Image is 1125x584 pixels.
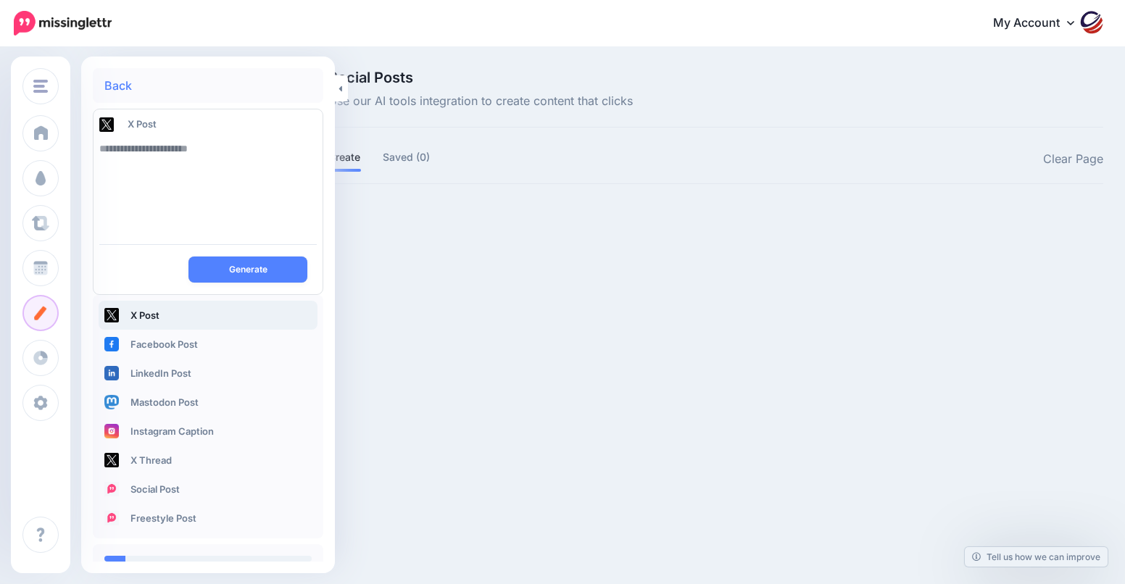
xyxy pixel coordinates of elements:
a: X Post [99,301,317,330]
span: Social Posts [328,70,633,85]
img: menu.png [33,80,48,93]
img: mastodon-square.png [104,395,119,409]
a: Tell us how we can improve [965,547,1108,567]
a: Mastodon Post [99,388,317,417]
a: Saved (0) [383,149,431,166]
a: Social Post [99,475,317,504]
button: Generate [188,256,307,283]
a: X Thread [99,446,317,475]
a: Create [328,149,361,166]
img: twitter-square.png [99,117,114,132]
img: twitter-square.png [104,308,119,322]
img: twitter-square.png [104,453,119,467]
span: Use our AI tools integration to create content that clicks [328,92,633,111]
a: Freestyle Post [99,504,317,533]
a: Instagram Caption [99,417,317,446]
img: logo-square.png [104,511,119,525]
img: logo-square.png [104,482,119,496]
a: Clear Page [1043,150,1103,169]
a: My Account [979,6,1103,41]
img: instagram-square.png [104,424,119,438]
a: Facebook Post [99,330,317,359]
a: LinkedIn Post [99,359,317,388]
a: Back [104,80,132,91]
img: Missinglettr [14,11,112,36]
span: X Post [128,118,157,130]
img: facebook-square.png [104,337,119,351]
img: linkedin-square.png [104,366,119,380]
